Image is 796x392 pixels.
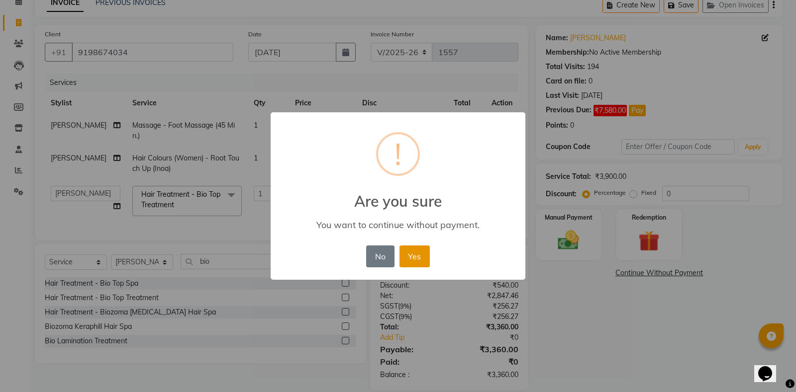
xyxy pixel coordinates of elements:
[754,352,786,382] iframe: chat widget
[399,245,430,267] button: Yes
[366,245,394,267] button: No
[395,134,401,174] div: !
[285,219,511,231] div: You want to continue without payment.
[271,180,525,210] h2: Are you sure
